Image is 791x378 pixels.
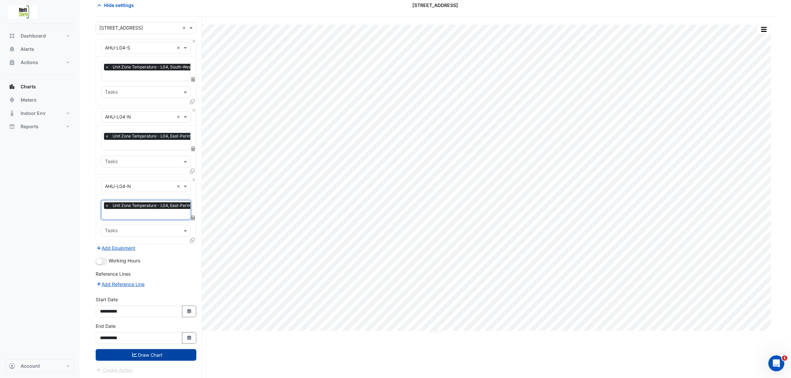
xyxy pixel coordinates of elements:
app-icon: Charts [9,83,15,90]
span: 1 [782,355,787,361]
span: Reports [21,123,39,130]
span: Actions [21,59,38,66]
button: Close [192,108,196,113]
label: End Date [96,323,116,330]
app-icon: Indoor Env [9,110,15,117]
fa-icon: Select Date [186,309,192,314]
img: Company Logo [8,5,38,19]
button: Actions [5,56,74,69]
span: Dashboard [21,33,46,39]
button: Draw Chart [96,349,196,361]
span: Unit Zone Temperature - L04, South-West-Perimeter [111,64,215,70]
label: Start Date [96,296,118,303]
div: Tasks [104,158,118,166]
span: Clear [182,24,188,31]
button: Reports [5,120,74,133]
span: Choose Function [190,76,196,82]
span: Unit Zone Temperature - L04, East-Perimeter-01 [111,202,207,209]
span: Charts [21,83,36,90]
button: Indoor Env [5,107,74,120]
span: Alerts [21,46,34,52]
button: Dashboard [5,29,74,43]
span: Clone Favourites and Tasks from this Equipment to other Equipment [190,99,195,104]
app-escalated-ticket-create-button: Please draw the charts first [96,367,133,372]
button: Account [5,359,74,373]
span: Clone Favourites and Tasks from this Equipment to other Equipment [190,168,195,174]
span: Choose Function [190,215,196,221]
span: × [104,202,110,209]
span: Hide settings [104,2,134,9]
button: Meters [5,93,74,107]
span: Clear [176,44,182,51]
app-icon: Reports [9,123,15,130]
app-icon: Actions [9,59,15,66]
fa-icon: Select Date [186,335,192,341]
button: Charts [5,80,74,93]
button: Add Reference Line [96,280,145,288]
app-icon: Dashboard [9,33,15,39]
label: Reference Lines [96,270,131,277]
button: Close [192,39,196,44]
span: Clear [176,113,182,120]
iframe: Intercom live chat [768,355,784,371]
span: × [104,64,110,70]
div: Tasks [104,227,118,236]
app-icon: Meters [9,97,15,103]
span: Unit Zone Temperature - L04, East-Perimeter-02 [111,133,208,140]
button: Alerts [5,43,74,56]
div: Tasks [104,88,118,97]
app-icon: Alerts [9,46,15,52]
span: Clone Favourites and Tasks from this Equipment to other Equipment [190,237,195,243]
span: Working Hours [109,258,140,263]
span: × [104,133,110,140]
span: Indoor Env [21,110,46,117]
button: More Options [757,25,770,34]
span: Account [21,363,40,369]
span: [STREET_ADDRESS] [413,2,458,9]
span: Clear [176,183,182,190]
button: Close [192,178,196,182]
button: Add Equipment [96,244,136,252]
span: Meters [21,97,37,103]
span: Choose Function [190,146,196,151]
